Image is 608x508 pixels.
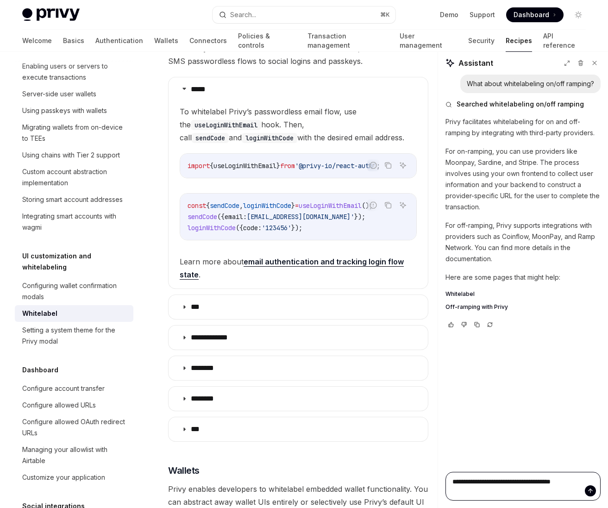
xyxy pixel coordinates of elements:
[457,100,584,109] span: Searched whitelabeling on/off ramping
[276,162,280,170] span: }
[15,191,133,208] a: Storing smart account addresses
[191,120,261,130] code: useLoginWithEmail
[280,162,295,170] span: from
[168,464,200,477] span: Wallets
[15,469,133,486] a: Customize your application
[210,162,213,170] span: {
[380,11,390,19] span: ⌘ K
[247,213,354,221] span: [EMAIL_ADDRESS][DOMAIN_NAME]'
[514,10,549,19] span: Dashboard
[307,30,389,52] a: Transaction management
[291,224,302,232] span: });
[243,201,291,210] span: loginWithCode
[22,88,96,100] div: Server-side user wallets
[210,201,239,210] span: sendCode
[506,7,564,22] a: Dashboard
[243,224,262,232] span: code:
[382,159,394,171] button: Copy the contents from the code block
[440,10,458,19] a: Demo
[15,163,133,191] a: Custom account abstraction implementation
[458,320,470,329] button: Vote that response was not good
[180,255,417,281] span: Learn more about .
[22,8,80,21] img: light logo
[585,485,596,496] button: Send message
[445,320,457,329] button: Vote that response was good
[192,133,229,143] code: sendCode
[15,441,133,469] a: Managing your allowlist with Airtable
[22,325,128,347] div: Setting a system theme for the Privy modal
[22,416,128,439] div: Configure allowed OAuth redirect URLs
[63,30,84,52] a: Basics
[445,290,601,298] a: Whitelabel
[22,30,52,52] a: Welcome
[238,30,296,52] a: Policies & controls
[445,290,475,298] span: Whitelabel
[22,211,128,233] div: Integrating smart accounts with wagmi
[22,61,128,83] div: Enabling users or servers to execute transactions
[467,79,594,88] div: What about whitelabeling on/off ramping?
[367,199,379,211] button: Report incorrect code
[15,208,133,236] a: Integrating smart accounts with wagmi
[213,162,276,170] span: useLoginWithEmail
[362,201,373,210] span: ();
[458,57,493,69] span: Assistant
[299,201,362,210] span: useLoginWithEmail
[22,251,133,273] h5: UI customization and whitelabeling
[445,146,601,213] p: For on-ramping, you can use providers like Moonpay, Sardine, and Stripe. The process involves usi...
[188,201,206,210] span: const
[15,119,133,147] a: Migrating wallets from on-device to TEEs
[22,444,128,466] div: Managing your allowlist with Airtable
[22,122,128,144] div: Migrating wallets from on-device to TEEs
[242,133,297,143] code: loginWithCode
[445,116,601,138] p: Privy facilitates whitelabeling for on and off-ramping by integrating with third-party providers.
[22,194,123,205] div: Storing smart account addresses
[239,201,243,210] span: ,
[15,102,133,119] a: Using passkeys with wallets
[571,7,586,22] button: Toggle dark mode
[22,400,96,411] div: Configure allowed URLs
[15,147,133,163] a: Using chains with Tier 2 support
[189,30,227,52] a: Connectors
[543,30,586,52] a: API reference
[445,100,601,109] button: Searched whitelabeling on/off ramping
[154,30,178,52] a: Wallets
[22,383,105,394] div: Configure account transfer
[445,303,508,311] span: Off-ramping with Privy
[15,58,133,86] a: Enabling users or servers to execute transactions
[22,280,128,302] div: Configuring wallet confirmation modals
[236,224,243,232] span: ({
[217,213,225,221] span: ({
[397,159,409,171] button: Ask AI
[506,30,532,52] a: Recipes
[15,305,133,322] a: Whitelabel
[15,397,133,414] a: Configure allowed URLs
[206,201,210,210] span: {
[354,213,365,221] span: });
[95,30,143,52] a: Authentication
[470,10,495,19] a: Support
[15,414,133,441] a: Configure allowed OAuth redirect URLs
[484,320,495,329] button: Reload last chat
[291,201,295,210] span: }
[168,42,428,68] span: All of Privy’s authentication flows can be whitelabeled, from email and SMS passwordless flows to...
[15,322,133,350] a: Setting a system theme for the Privy modal
[15,86,133,102] a: Server-side user wallets
[295,162,376,170] span: '@privy-io/react-auth'
[22,364,58,376] h5: Dashboard
[213,6,395,23] button: Search...⌘K
[188,213,217,221] span: sendCode
[22,308,57,319] div: Whitelabel
[471,320,483,329] button: Copy chat response
[225,213,247,221] span: email:
[367,159,379,171] button: Report incorrect code
[445,220,601,264] p: For off-ramping, Privy supports integrations with providers such as Coinflow, MoonPay, and Ramp N...
[188,162,210,170] span: import
[15,277,133,305] a: Configuring wallet confirmation modals
[445,303,601,311] a: Off-ramping with Privy
[22,150,120,161] div: Using chains with Tier 2 support
[295,201,299,210] span: =
[22,472,105,483] div: Customize your application
[445,272,601,283] p: Here are some pages that might help:
[468,30,495,52] a: Security
[230,9,256,20] div: Search...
